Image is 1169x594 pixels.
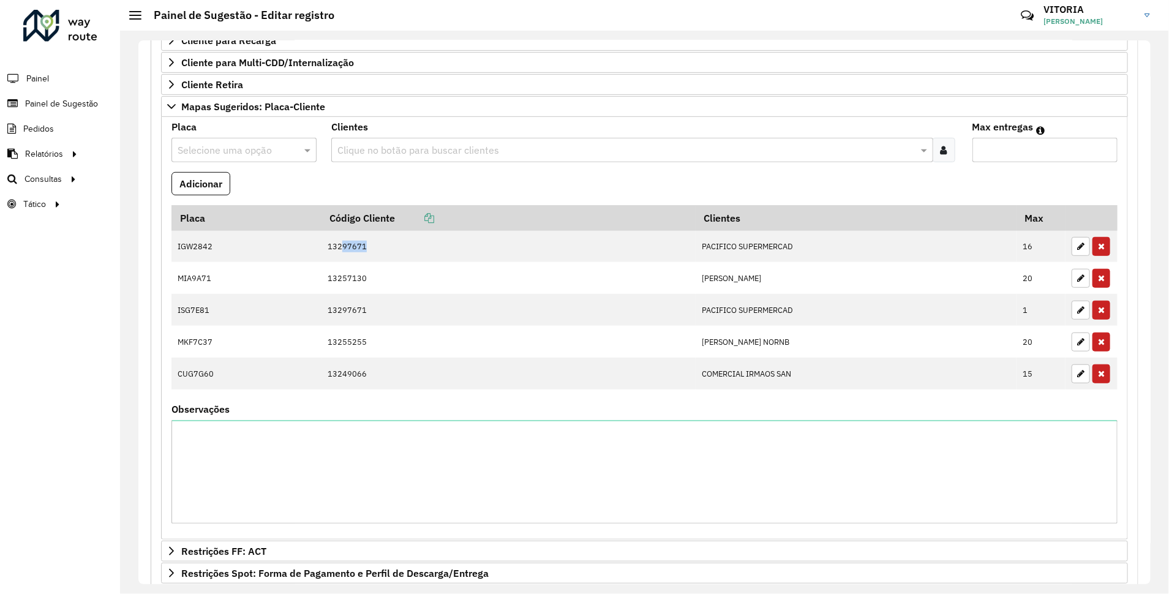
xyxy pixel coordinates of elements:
span: Painel [26,72,49,85]
td: [PERSON_NAME] NORNB [696,326,1017,358]
td: ISG7E81 [171,294,321,326]
td: COMERCIAL IRMAOS SAN [696,358,1017,389]
span: Cliente para Multi-CDD/Internalização [181,58,354,67]
div: Mapas Sugeridos: Placa-Cliente [161,117,1128,540]
span: Tático [23,198,46,211]
th: Clientes [696,205,1017,231]
td: PACIFICO SUPERMERCAD [696,294,1017,326]
label: Placa [171,119,197,134]
td: 13249066 [321,358,696,389]
span: Pedidos [23,122,54,135]
span: Cliente para Recarga [181,36,276,45]
span: Consultas [24,173,62,186]
td: PACIFICO SUPERMERCAD [696,231,1017,263]
td: 16 [1017,231,1066,263]
label: Max entregas [972,119,1034,134]
th: Max [1017,205,1066,231]
a: Cliente Retira [161,74,1128,95]
button: Adicionar [171,172,230,195]
th: Placa [171,205,321,231]
h3: VITORIA [1043,4,1135,15]
td: [PERSON_NAME] [696,262,1017,294]
label: Observações [171,402,230,416]
td: IGW2842 [171,231,321,263]
a: Copiar [396,212,435,224]
td: 13297671 [321,294,696,326]
span: Restrições FF: ACT [181,546,266,556]
td: 13257130 [321,262,696,294]
span: Mapas Sugeridos: Placa-Cliente [181,102,325,111]
span: Painel de Sugestão [25,97,98,110]
span: [PERSON_NAME] [1043,16,1135,27]
td: 20 [1017,326,1066,358]
label: Clientes [331,119,368,134]
a: Cliente para Recarga [161,30,1128,51]
td: 20 [1017,262,1066,294]
a: Restrições Spot: Forma de Pagamento e Perfil de Descarga/Entrega [161,563,1128,584]
h2: Painel de Sugestão - Editar registro [141,9,334,22]
th: Código Cliente [321,205,696,231]
a: Contato Rápido [1014,2,1040,29]
em: Máximo de clientes que serão colocados na mesma rota com os clientes informados [1037,126,1045,135]
span: Cliente Retira [181,80,243,89]
td: MIA9A71 [171,262,321,294]
a: Mapas Sugeridos: Placa-Cliente [161,96,1128,117]
span: Relatórios [25,148,63,160]
a: Restrições FF: ACT [161,541,1128,562]
td: MKF7C37 [171,326,321,358]
td: 15 [1017,358,1066,389]
td: 13297671 [321,231,696,263]
td: CUG7G60 [171,358,321,389]
td: 1 [1017,294,1066,326]
a: Cliente para Multi-CDD/Internalização [161,52,1128,73]
td: 13255255 [321,326,696,358]
span: Restrições Spot: Forma de Pagamento e Perfil de Descarga/Entrega [181,568,489,578]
